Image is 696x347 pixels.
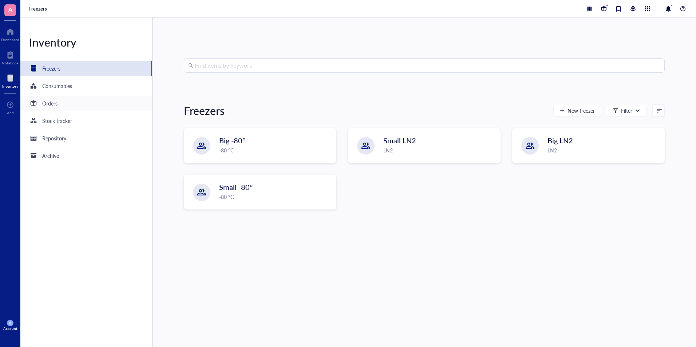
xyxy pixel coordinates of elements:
[547,135,573,145] span: Big LN2
[219,182,253,192] span: Small -80°
[219,193,332,201] div: -80 °C
[42,134,66,142] div: Repository
[7,111,14,115] div: Add
[2,72,18,88] a: Inventory
[42,99,58,107] div: Orders
[553,105,601,116] button: New freezer
[184,103,225,118] div: Freezers
[219,135,245,145] span: Big -80°
[3,326,17,331] div: Account
[219,146,332,154] div: -80 °C
[383,146,496,154] div: LN2
[42,152,59,160] div: Archive
[547,146,660,154] div: LN2
[20,148,152,163] a: Archive
[20,96,152,111] a: Orders
[20,79,152,93] a: Consumables
[568,108,595,113] span: New freezer
[20,113,152,128] a: Stock tracker
[42,64,60,72] div: Freezers
[2,61,19,65] div: Notebook
[1,26,19,42] a: Dashboard
[383,135,416,145] span: Small LN2
[20,131,152,145] a: Repository
[20,35,152,49] div: Inventory
[42,82,72,90] div: Consumables
[621,107,632,115] div: Filter
[1,37,19,42] div: Dashboard
[20,61,152,76] a: Freezers
[8,5,12,14] span: A
[42,117,72,125] div: Stock tracker
[2,49,19,65] a: Notebook
[29,5,48,12] a: Freezers
[2,84,18,88] div: Inventory
[8,321,12,325] span: JC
